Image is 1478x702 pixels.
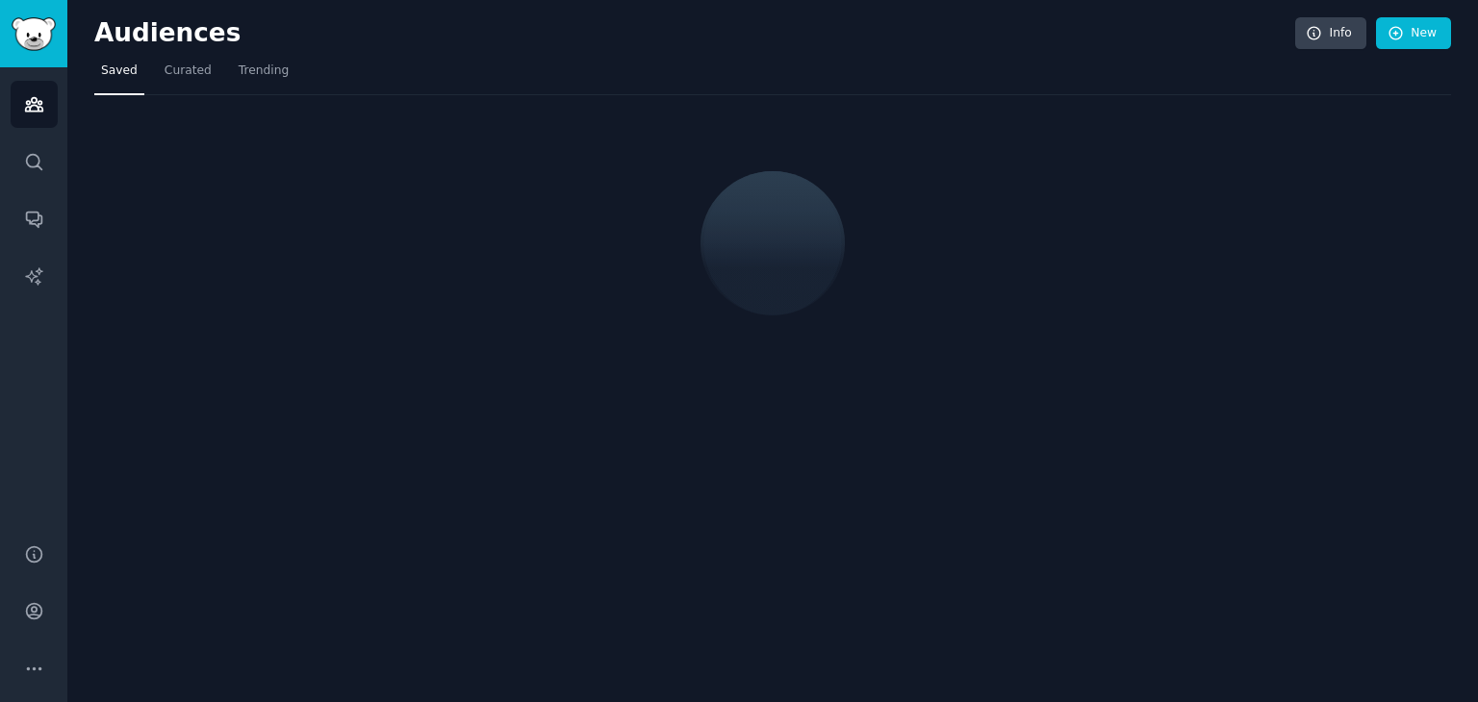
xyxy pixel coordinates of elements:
[94,18,1295,49] h2: Audiences
[12,17,56,51] img: GummySearch logo
[158,56,218,95] a: Curated
[232,56,295,95] a: Trending
[94,56,144,95] a: Saved
[239,63,289,80] span: Trending
[101,63,138,80] span: Saved
[1376,17,1451,50] a: New
[165,63,212,80] span: Curated
[1295,17,1366,50] a: Info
